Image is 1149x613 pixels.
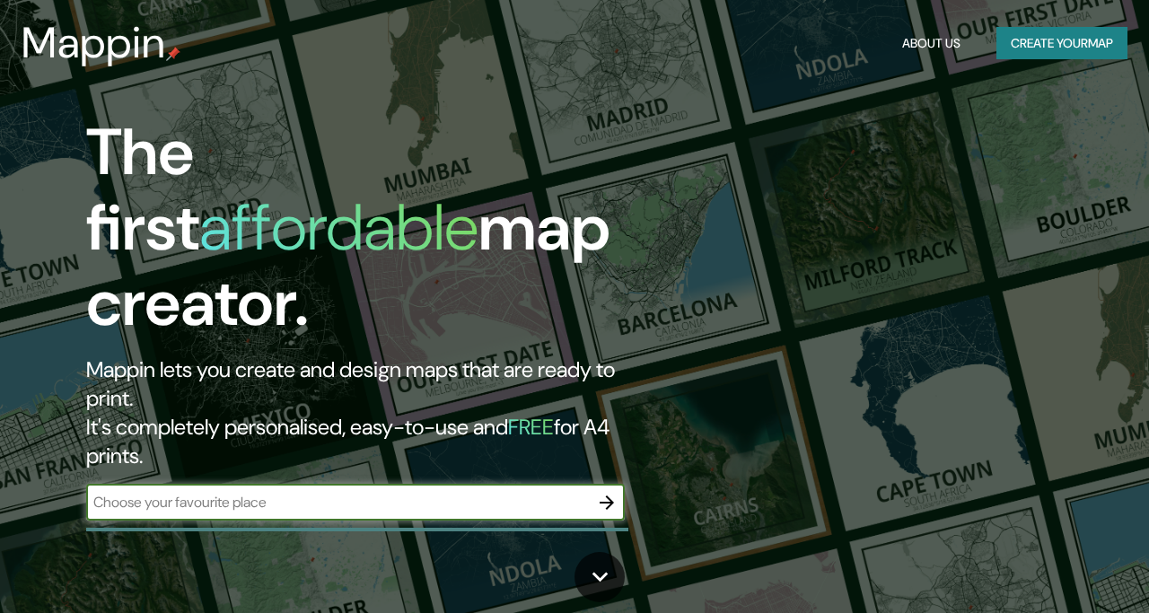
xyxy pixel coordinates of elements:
h1: affordable [199,186,478,269]
h1: The first map creator. [86,115,661,355]
h3: Mappin [22,18,166,68]
h5: FREE [508,413,554,441]
h2: Mappin lets you create and design maps that are ready to print. It's completely personalised, eas... [86,355,661,470]
button: About Us [895,27,968,60]
input: Choose your favourite place [86,492,589,512]
img: mappin-pin [166,47,180,61]
button: Create yourmap [996,27,1127,60]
